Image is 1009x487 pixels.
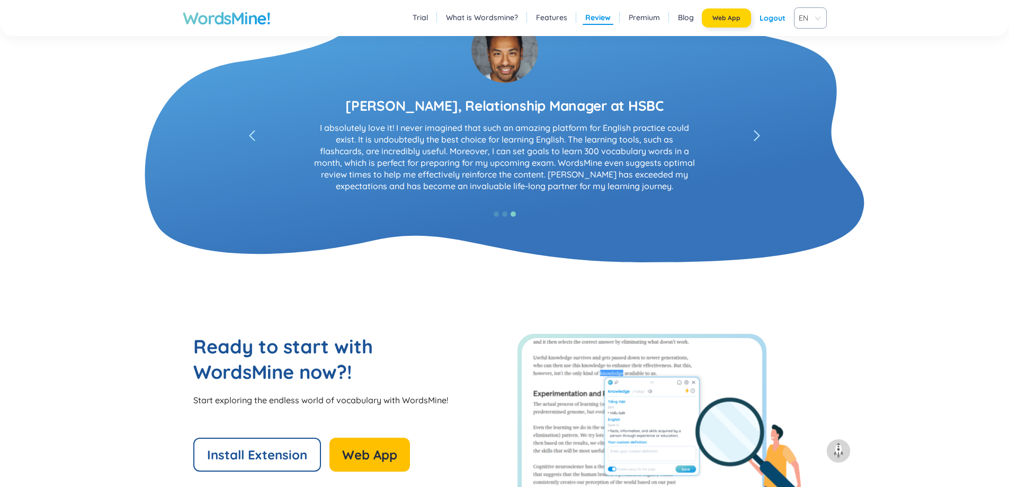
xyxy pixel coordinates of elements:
button: 2 [502,211,507,217]
span: left [754,130,760,142]
span: EN [799,10,818,26]
button: 3 [511,211,516,217]
a: Premium [629,12,660,23]
button: Web App [329,438,410,472]
button: Web App [702,8,751,28]
a: Review [585,12,611,23]
div: Logout [760,8,785,28]
img: c3u3U7eoTsjuQAAAAASUVORK5CYII= [471,17,538,83]
a: Blog [678,12,694,23]
div: Start exploring the endless world of vocabulary with WordsMine! [193,394,505,406]
a: WordsMine! [183,7,271,29]
a: Features [536,12,567,23]
div: [PERSON_NAME], Relationship Manager at HSBC [345,96,664,116]
span: Install Extension [207,446,307,463]
button: Install Extension [193,438,321,472]
span: Web App [712,14,740,22]
h2: Ready to start with WordsMine now?! [193,334,421,385]
a: Trial [413,12,428,23]
p: I absolutely love it! I never imagined that such an amazing platform for English practice could e... [309,122,701,192]
a: What is Wordsmine? [446,12,518,23]
span: Web App [342,446,397,463]
button: 1 [494,211,499,217]
img: to top [830,442,847,459]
